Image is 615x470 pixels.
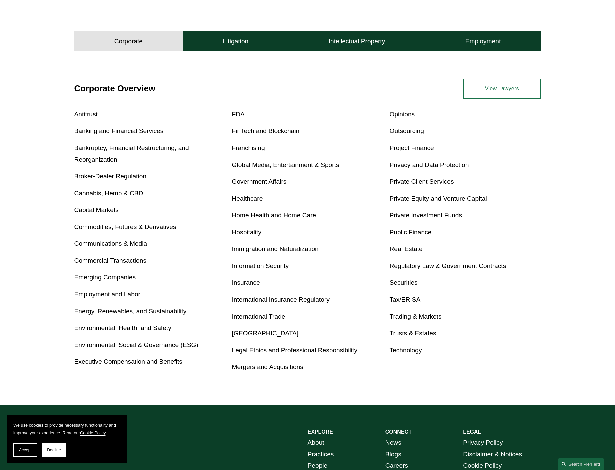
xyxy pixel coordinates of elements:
[389,127,424,134] a: Outsourcing
[308,429,333,435] strong: EXPLORE
[74,190,143,197] a: Cannabis, Hemp & CBD
[42,443,66,457] button: Decline
[463,79,541,99] a: View Lawyers
[329,37,385,45] h4: Intellectual Property
[47,448,61,452] span: Decline
[19,448,32,452] span: Accept
[13,443,37,457] button: Accept
[232,195,263,202] a: Healthcare
[74,358,182,365] a: Executive Compensation and Benefits
[232,229,262,236] a: Hospitality
[232,262,289,269] a: Information Security
[74,308,187,315] a: Energy, Renewables, and Sustainability
[74,223,176,230] a: Commodities, Futures & Derivatives
[74,144,189,163] a: Bankruptcy, Financial Restructuring, and Reorganization
[114,37,143,45] h4: Corporate
[389,195,487,202] a: Private Equity and Venture Capital
[389,212,462,219] a: Private Investment Funds
[232,245,319,252] a: Immigration and Naturalization
[389,245,422,252] a: Real Estate
[232,111,245,118] a: FDA
[232,313,285,320] a: International Trade
[463,437,503,449] a: Privacy Policy
[74,173,147,180] a: Broker-Dealer Regulation
[389,279,417,286] a: Securities
[80,430,106,435] a: Cookie Policy
[385,437,401,449] a: News
[232,127,300,134] a: FinTech and Blockchain
[389,347,422,354] a: Technology
[74,291,140,298] a: Employment and Labor
[74,111,98,118] a: Antitrust
[389,296,420,303] a: Tax/ERISA
[13,421,120,437] p: We use cookies to provide necessary functionality and improve your experience. Read our .
[74,324,171,331] a: Environmental, Health, and Safety
[389,144,434,151] a: Project Finance
[308,437,324,449] a: About
[74,257,146,264] a: Commercial Transactions
[223,37,248,45] h4: Litigation
[463,449,522,460] a: Disclaimer & Notices
[74,206,119,213] a: Capital Markets
[385,429,412,435] strong: CONNECT
[232,178,287,185] a: Government Affairs
[389,229,431,236] a: Public Finance
[389,313,441,320] a: Trading & Markets
[232,144,265,151] a: Franchising
[74,84,155,93] a: Corporate Overview
[385,449,401,460] a: Blogs
[463,429,481,435] strong: LEGAL
[232,161,339,168] a: Global Media, Entertainment & Sports
[74,341,198,348] a: Environmental, Social & Governance (ESG)
[465,37,501,45] h4: Employment
[232,296,330,303] a: International Insurance Regulatory
[74,127,164,134] a: Banking and Financial Services
[232,212,316,219] a: Home Health and Home Care
[7,415,127,463] section: Cookie banner
[232,363,303,370] a: Mergers and Acquisitions
[389,330,436,337] a: Trusts & Estates
[389,161,469,168] a: Privacy and Data Protection
[389,178,454,185] a: Private Client Services
[232,330,299,337] a: [GEOGRAPHIC_DATA]
[74,240,147,247] a: Communications & Media
[74,274,136,281] a: Emerging Companies
[389,262,506,269] a: Regulatory Law & Government Contracts
[558,458,604,470] a: Search this site
[232,279,260,286] a: Insurance
[232,347,358,354] a: Legal Ethics and Professional Responsibility
[389,111,415,118] a: Opinions
[308,449,334,460] a: Practices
